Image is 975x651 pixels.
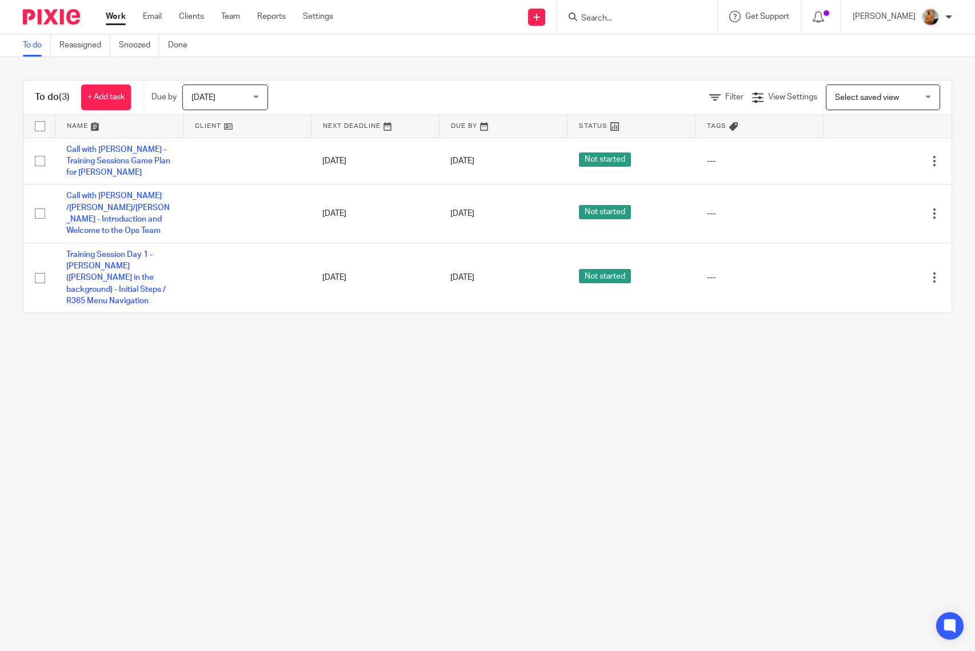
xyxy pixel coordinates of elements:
[221,11,240,22] a: Team
[23,9,80,25] img: Pixie
[707,155,812,167] div: ---
[450,157,474,165] span: [DATE]
[106,11,126,22] a: Work
[579,152,631,167] span: Not started
[168,34,196,57] a: Done
[725,93,744,101] span: Filter
[23,34,51,57] a: To do
[151,91,177,103] p: Due by
[59,34,110,57] a: Reassigned
[191,94,215,102] span: [DATE]
[66,251,166,305] a: Training Session Day 1 - [PERSON_NAME] ([PERSON_NAME] in the background) - Initial Steps / R365 M...
[179,11,204,22] a: Clients
[311,184,439,243] td: [DATE]
[450,210,474,218] span: [DATE]
[853,11,916,22] p: [PERSON_NAME]
[59,93,70,102] span: (3)
[311,138,439,184] td: [DATE]
[35,91,70,103] h1: To do
[450,274,474,282] span: [DATE]
[580,14,683,24] input: Search
[66,146,170,177] a: Call with [PERSON_NAME] - Training Sessions Game Plan for [PERSON_NAME]
[66,192,170,235] a: Call with [PERSON_NAME] /[PERSON_NAME]/[PERSON_NAME] - Introduction and Welcome to the Ops Team
[921,8,940,26] img: 1234.JPG
[303,11,333,22] a: Settings
[311,243,439,312] td: [DATE]
[143,11,162,22] a: Email
[579,269,631,283] span: Not started
[768,93,817,101] span: View Settings
[835,94,899,102] span: Select saved view
[707,208,812,219] div: ---
[81,85,131,110] a: + Add task
[745,13,789,21] span: Get Support
[257,11,286,22] a: Reports
[579,205,631,219] span: Not started
[707,123,726,129] span: Tags
[119,34,159,57] a: Snoozed
[707,272,812,283] div: ---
